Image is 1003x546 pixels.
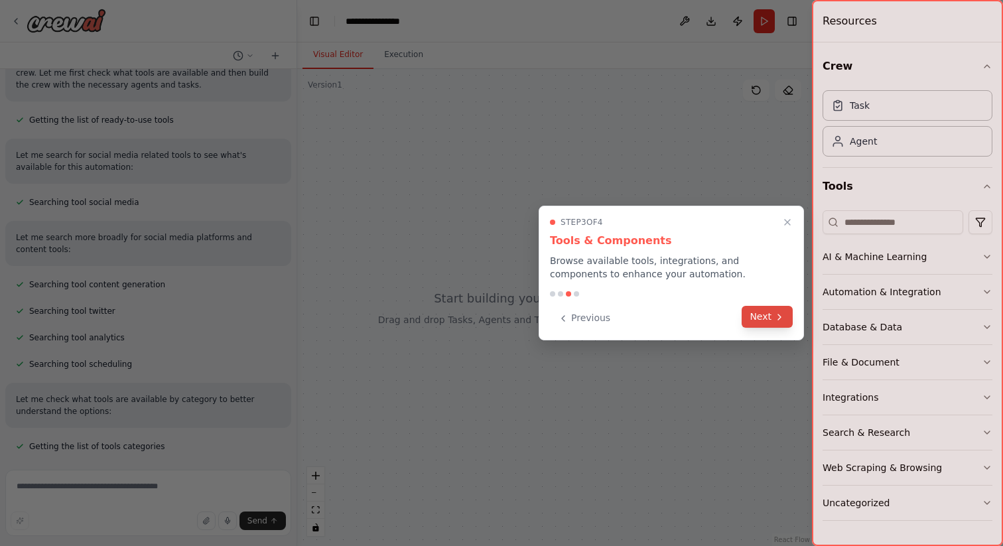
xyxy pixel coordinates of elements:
button: Hide left sidebar [305,12,324,31]
button: Previous [550,307,618,329]
p: Browse available tools, integrations, and components to enhance your automation. [550,254,793,281]
button: Next [742,306,793,328]
button: Close walkthrough [779,214,795,230]
h3: Tools & Components [550,233,793,249]
span: Step 3 of 4 [561,217,603,228]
